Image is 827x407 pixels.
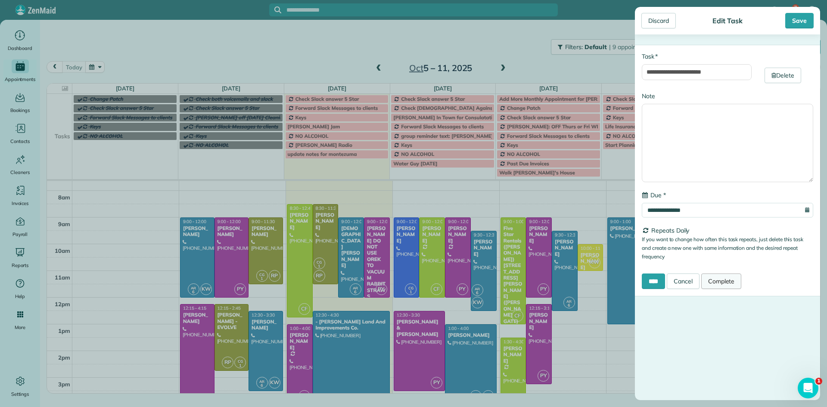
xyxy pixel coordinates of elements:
[642,52,658,61] label: Task
[798,378,818,398] iframe: Intercom live chat
[815,378,822,385] span: 1
[701,273,742,289] a: Complete
[642,236,803,260] small: If you want to change how often this task repeats, just delete this task and create a new one wit...
[641,13,676,28] div: Discard
[642,191,666,199] label: Due
[667,273,700,289] a: Cancel
[765,68,801,83] a: Delete
[642,92,655,100] label: Note
[710,16,745,25] div: Edit Task
[785,13,814,28] div: Save
[651,227,690,234] span: Repeats Daily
